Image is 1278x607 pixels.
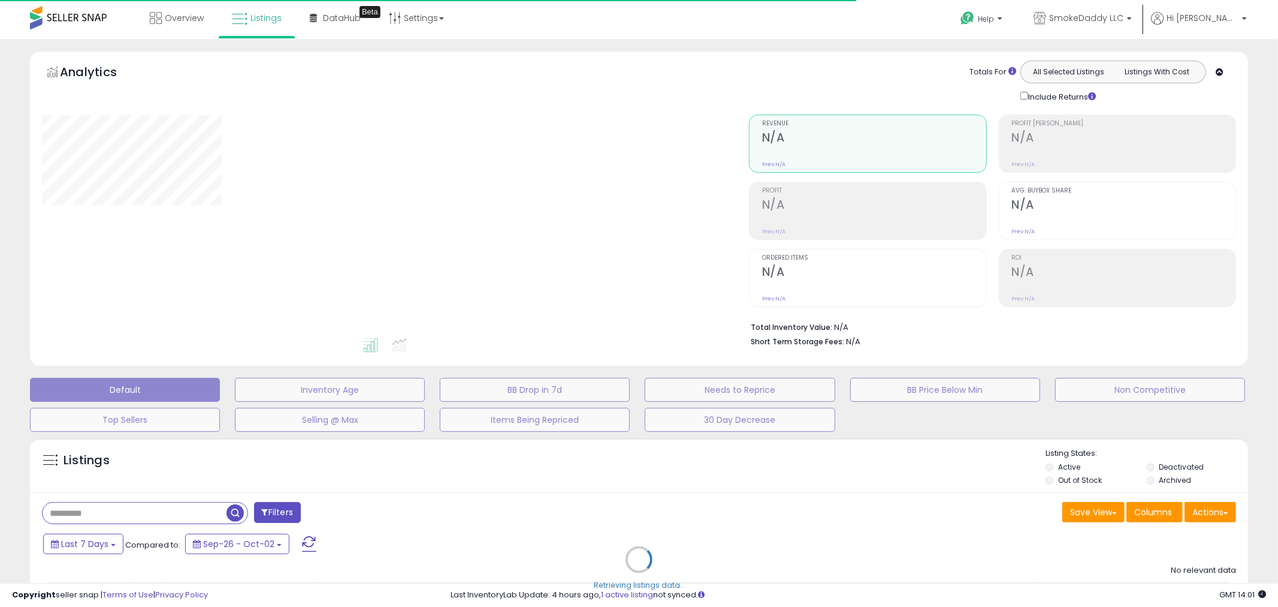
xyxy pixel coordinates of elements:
div: Tooltip anchor [359,6,380,18]
div: Include Returns [1011,89,1110,103]
div: seller snap | | [12,590,208,601]
span: Profit [PERSON_NAME] [1012,121,1235,127]
b: Total Inventory Value: [751,322,832,332]
button: Selling @ Max [235,408,425,432]
h2: N/A [762,131,986,147]
span: Ordered Items [762,255,986,262]
button: Items Being Repriced [440,408,630,432]
span: Profit [762,188,986,194]
button: BB Price Below Min [850,378,1040,402]
button: 30 Day Decrease [645,408,835,432]
h2: N/A [1012,265,1235,281]
span: ROI [1012,255,1235,262]
span: N/A [846,336,860,347]
small: Prev: N/A [1012,161,1035,168]
a: Help [951,2,1014,39]
h5: Analytics [60,64,140,83]
button: BB Drop in 7d [440,378,630,402]
button: Inventory Age [235,378,425,402]
span: Revenue [762,121,986,127]
button: Listings With Cost [1113,64,1202,80]
span: Help [978,14,994,24]
i: Get Help [960,11,975,26]
div: Totals For [969,67,1016,78]
button: Top Sellers [30,408,220,432]
span: Avg. Buybox Share [1012,188,1235,194]
div: Retrieving listings data.. [594,581,684,591]
button: Non Competitive [1055,378,1245,402]
button: Default [30,378,220,402]
span: Overview [165,12,204,24]
span: SmokeDaddy LLC [1049,12,1123,24]
h2: N/A [762,265,986,281]
small: Prev: N/A [1012,228,1035,235]
small: Prev: N/A [762,295,785,302]
h2: N/A [1012,131,1235,147]
b: Short Term Storage Fees: [751,336,844,347]
button: All Selected Listings [1024,64,1113,80]
li: N/A [751,319,1227,333]
span: DataHub [323,12,361,24]
small: Prev: N/A [1012,295,1035,302]
span: Hi [PERSON_NAME] [1167,12,1238,24]
a: Hi [PERSON_NAME] [1151,12,1247,39]
h2: N/A [1012,198,1235,214]
small: Prev: N/A [762,228,785,235]
span: Listings [250,12,282,24]
small: Prev: N/A [762,161,785,168]
button: Needs to Reprice [645,378,835,402]
h2: N/A [762,198,986,214]
strong: Copyright [12,589,56,600]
